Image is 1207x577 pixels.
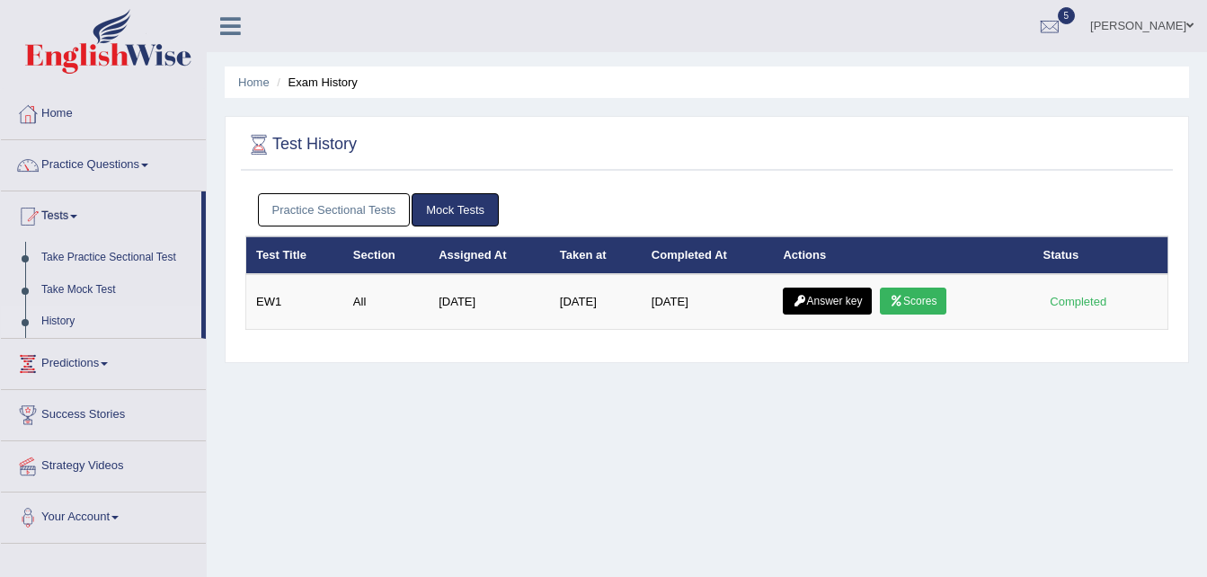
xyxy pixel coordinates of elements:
td: [DATE] [642,274,774,330]
a: Tests [1,191,201,236]
h2: Test History [245,131,357,158]
a: History [33,306,201,338]
td: EW1 [246,274,343,330]
th: Status [1034,236,1168,274]
div: Completed [1043,292,1114,311]
th: Assigned At [429,236,550,274]
a: Answer key [783,288,872,315]
li: Exam History [272,74,358,91]
th: Completed At [642,236,774,274]
span: 5 [1058,7,1076,24]
a: Your Account [1,493,206,537]
th: Taken at [550,236,642,274]
th: Section [343,236,429,274]
a: Practice Sectional Tests [258,193,411,226]
a: Strategy Videos [1,441,206,486]
th: Actions [773,236,1033,274]
a: Take Mock Test [33,274,201,306]
a: Success Stories [1,390,206,435]
td: [DATE] [550,274,642,330]
a: Scores [880,288,946,315]
a: Mock Tests [412,193,499,226]
a: Home [1,89,206,134]
a: Practice Questions [1,140,206,185]
a: Home [238,75,270,89]
a: Take Practice Sectional Test [33,242,201,274]
td: All [343,274,429,330]
td: [DATE] [429,274,550,330]
a: Predictions [1,339,206,384]
th: Test Title [246,236,343,274]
